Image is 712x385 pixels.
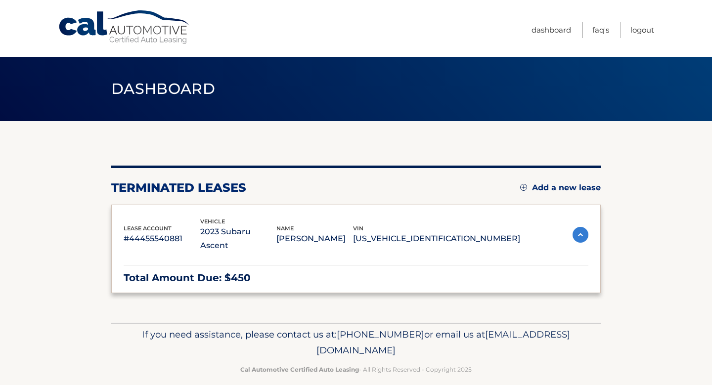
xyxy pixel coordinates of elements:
[532,22,571,38] a: Dashboard
[353,232,520,246] p: [US_VEHICLE_IDENTIFICATION_NUMBER]
[200,225,277,253] p: 2023 Subaru Ascent
[118,364,594,375] p: - All Rights Reserved - Copyright 2025
[58,10,191,45] a: Cal Automotive
[337,329,424,340] span: [PHONE_NUMBER]
[124,269,588,287] p: Total Amount Due: $450
[118,327,594,358] p: If you need assistance, please contact us at: or email us at
[520,184,527,191] img: add.svg
[520,183,601,193] a: Add a new lease
[111,80,215,98] span: Dashboard
[240,366,359,373] strong: Cal Automotive Certified Auto Leasing
[276,225,294,232] span: name
[573,227,588,243] img: accordion-active.svg
[111,180,246,195] h2: terminated leases
[630,22,654,38] a: Logout
[353,225,363,232] span: vin
[276,232,353,246] p: [PERSON_NAME]
[124,232,200,246] p: #44455540881
[200,218,225,225] span: vehicle
[124,225,172,232] span: lease account
[592,22,609,38] a: FAQ's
